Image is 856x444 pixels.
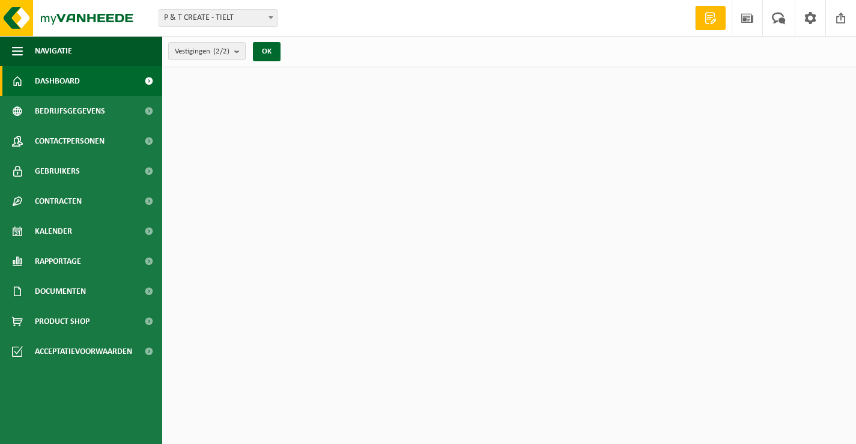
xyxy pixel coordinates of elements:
span: Kalender [35,216,72,246]
span: Rapportage [35,246,81,276]
span: P & T CREATE - TIELT [159,9,278,27]
span: Product Shop [35,306,90,336]
button: Vestigingen(2/2) [168,42,246,60]
span: Bedrijfsgegevens [35,96,105,126]
span: Navigatie [35,36,72,66]
count: (2/2) [213,47,229,55]
span: Contracten [35,186,82,216]
span: Documenten [35,276,86,306]
span: Dashboard [35,66,80,96]
span: Gebruikers [35,156,80,186]
span: Contactpersonen [35,126,105,156]
span: Acceptatievoorwaarden [35,336,132,366]
span: Vestigingen [175,43,229,61]
span: P & T CREATE - TIELT [159,10,277,26]
button: OK [253,42,281,61]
